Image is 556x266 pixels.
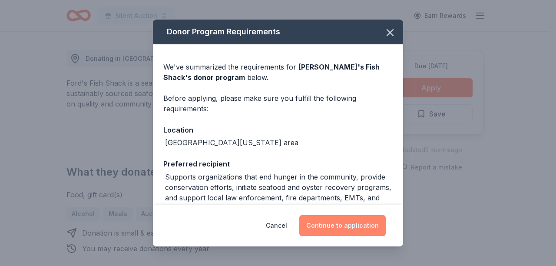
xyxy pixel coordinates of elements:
[153,20,403,44] div: Donor Program Requirements
[163,62,393,83] div: We've summarized the requirements for below.
[165,137,298,148] div: [GEOGRAPHIC_DATA][US_STATE] area
[266,215,287,236] button: Cancel
[163,124,393,136] div: Location
[163,93,393,114] div: Before applying, please make sure you fulfill the following requirements:
[163,158,393,170] div: Preferred recipient
[299,215,386,236] button: Continue to application
[165,172,393,213] div: Supports organizations that end hunger in the community, provide conservation efforts, initiate s...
